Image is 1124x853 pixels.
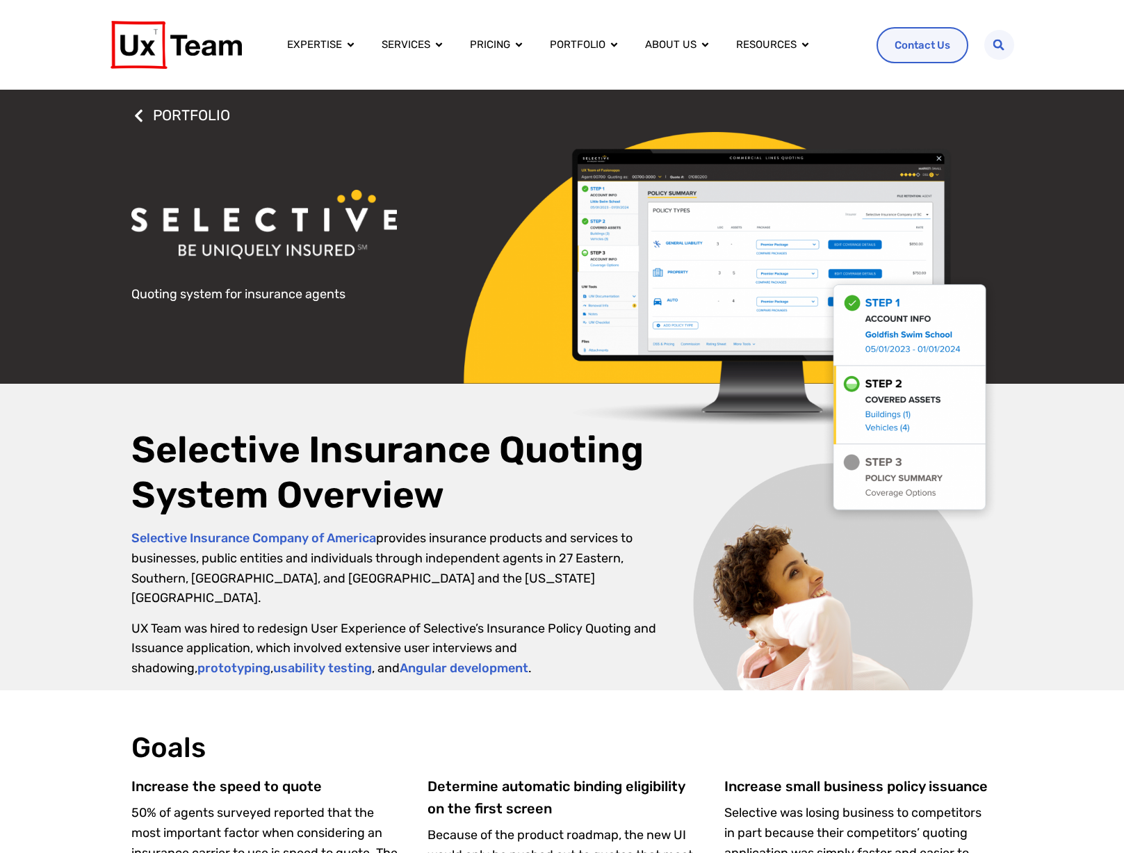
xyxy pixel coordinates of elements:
img: UX Team Logo [111,21,242,69]
a: Angular development [400,660,528,676]
h1: Selective Insurance Quoting System Overview [131,427,678,517]
a: Pricing [470,37,510,53]
div: Increase small business policy issuance [724,775,993,797]
div: Search [984,30,1014,60]
img: Selective Insurance logo [131,190,397,259]
div: Determine automatic binding eligibility on the first screen [427,775,697,820]
span: Contact Us [895,37,950,54]
img: The new quoting process as simplified from over 10 steps to just 3. [688,274,1007,690]
a: Expertise [287,37,342,53]
div: Increase the speed to quote [131,775,400,797]
p: UX Team was hired to redesign User Experience of Selective’s Insurance Policy Quoting and Issuanc... [131,619,678,679]
a: About us [645,37,697,53]
nav: Menu [276,28,865,62]
iframe: Chat Widget [1054,786,1124,853]
p: Quoting system for insurance agents [131,284,345,304]
a: Resources [736,37,797,53]
a: Services [382,37,430,53]
div: Menu Toggle [276,28,865,62]
a: Selective Insurance Company of America [131,530,376,546]
a: Portfolio [550,37,605,53]
a: PORTFOLIO [131,104,230,127]
p: provides insurance products and services to businesses, public entities and individuals through i... [131,528,678,608]
h2: Goals [131,732,993,764]
span: PORTFOLIO [149,104,230,127]
a: prototyping [197,660,270,676]
a: usability testing [273,660,372,676]
a: Contact Us [877,27,968,63]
